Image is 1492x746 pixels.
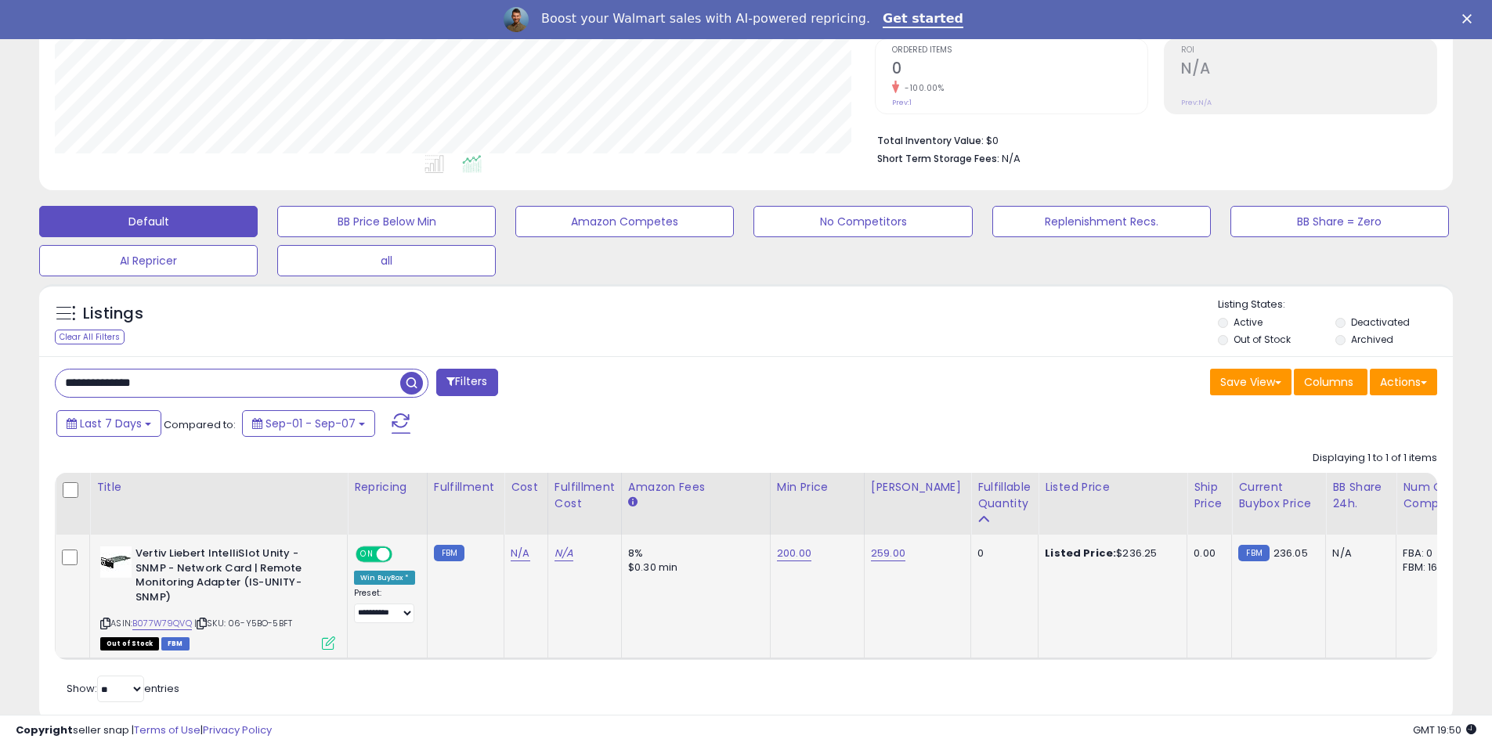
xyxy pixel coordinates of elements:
[1403,479,1460,512] div: Num of Comp.
[628,546,758,560] div: 8%
[434,545,464,561] small: FBM
[1332,546,1384,560] div: N/A
[504,7,529,32] img: Profile image for Adrian
[354,571,415,585] div: Win BuyBox *
[555,479,615,512] div: Fulfillment Cost
[628,560,758,575] div: $0.30 min
[1238,545,1269,561] small: FBM
[1462,14,1478,23] div: Close
[1370,369,1437,395] button: Actions
[357,548,377,561] span: ON
[80,416,142,431] span: Last 7 Days
[892,59,1147,81] h2: 0
[1230,206,1449,237] button: BB Share = Zero
[1234,315,1263,329] label: Active
[55,330,125,344] div: Clear All Filters
[1194,479,1225,512] div: Ship Price
[164,417,236,432] span: Compared to:
[871,546,905,561] a: 259.00
[1181,98,1212,107] small: Prev: N/A
[16,723,73,737] strong: Copyright
[96,479,341,496] div: Title
[194,617,292,629] span: | SKU: 06-Y5BO-5BFT
[1403,560,1454,575] div: FBM: 16
[1304,374,1353,390] span: Columns
[39,245,258,276] button: AI Repricer
[1332,479,1389,512] div: BB Share 24h.
[977,479,1031,512] div: Fulfillable Quantity
[1413,723,1476,737] span: 2025-09-15 19:50 GMT
[1403,546,1454,560] div: FBA: 0
[892,98,912,107] small: Prev: 1
[242,410,375,437] button: Sep-01 - Sep-07
[135,546,326,608] b: Vertiv Liebert IntelliSlot Unity - SNMP - Network Card | Remote Monitoring Adapter (IS-UNITY-SNMP)
[977,546,1026,560] div: 0
[434,479,497,496] div: Fulfillment
[1238,479,1319,512] div: Current Buybox Price
[132,617,192,630] a: B077W79QVQ
[555,546,573,561] a: N/A
[1273,546,1308,560] span: 236.05
[277,206,496,237] button: BB Price Below Min
[56,410,161,437] button: Last 7 Days
[354,479,421,496] div: Repricing
[992,206,1211,237] button: Replenishment Recs.
[753,206,972,237] button: No Competitors
[1313,451,1437,466] div: Displaying 1 to 1 of 1 items
[1351,333,1393,346] label: Archived
[877,134,984,147] b: Total Inventory Value:
[899,82,944,94] small: -100.00%
[1194,546,1219,560] div: 0.00
[541,11,870,27] div: Boost your Walmart sales with AI-powered repricing.
[1045,546,1116,560] b: Listed Price:
[1351,315,1410,329] label: Deactivated
[1045,546,1175,560] div: $236.25
[39,206,258,237] button: Default
[877,130,1425,149] li: $0
[1045,479,1180,496] div: Listed Price
[16,723,272,738] div: seller snap | |
[100,546,132,578] img: 31rhc3SxRZL._SL40_.jpg
[266,416,356,431] span: Sep-01 - Sep-07
[777,546,811,561] a: 200.00
[515,206,734,237] button: Amazon Competes
[1218,297,1453,312] p: Listing States:
[883,11,963,28] a: Get started
[100,637,159,650] span: All listings that are currently out of stock and unavailable for purchase on Amazon
[203,723,272,737] a: Privacy Policy
[877,152,999,165] b: Short Term Storage Fees:
[511,479,541,496] div: Cost
[83,303,143,325] h5: Listings
[161,637,190,650] span: FBM
[436,369,497,396] button: Filters
[134,723,200,737] a: Terms of Use
[777,479,858,496] div: Min Price
[100,546,335,648] div: ASIN:
[67,681,179,696] span: Show: entries
[1234,333,1291,346] label: Out of Stock
[1002,151,1021,166] span: N/A
[1181,59,1436,81] h2: N/A
[628,496,638,510] small: Amazon Fees.
[1210,369,1292,395] button: Save View
[892,46,1147,55] span: Ordered Items
[1181,46,1436,55] span: ROI
[871,479,964,496] div: [PERSON_NAME]
[628,479,764,496] div: Amazon Fees
[277,245,496,276] button: all
[1294,369,1367,395] button: Columns
[511,546,529,561] a: N/A
[390,548,415,561] span: OFF
[354,588,415,623] div: Preset:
